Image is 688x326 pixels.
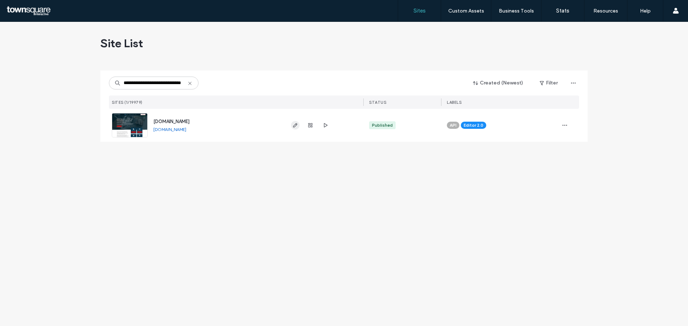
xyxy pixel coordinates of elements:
[372,122,393,128] div: Published
[16,5,31,11] span: Help
[414,8,426,14] label: Sites
[467,77,530,89] button: Created (Newest)
[450,122,457,128] span: API
[369,100,386,105] span: STATUS
[532,77,565,89] button: Filter
[499,8,534,14] label: Business Tools
[640,8,651,14] label: Help
[447,100,462,105] span: LABELS
[556,8,569,14] label: Stats
[100,36,143,50] span: Site List
[464,122,483,128] span: Editor 2.0
[448,8,484,14] label: Custom Assets
[112,100,143,105] span: SITES (1/19979)
[153,119,190,124] a: [DOMAIN_NAME]
[593,8,618,14] label: Resources
[153,127,186,132] a: [DOMAIN_NAME]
